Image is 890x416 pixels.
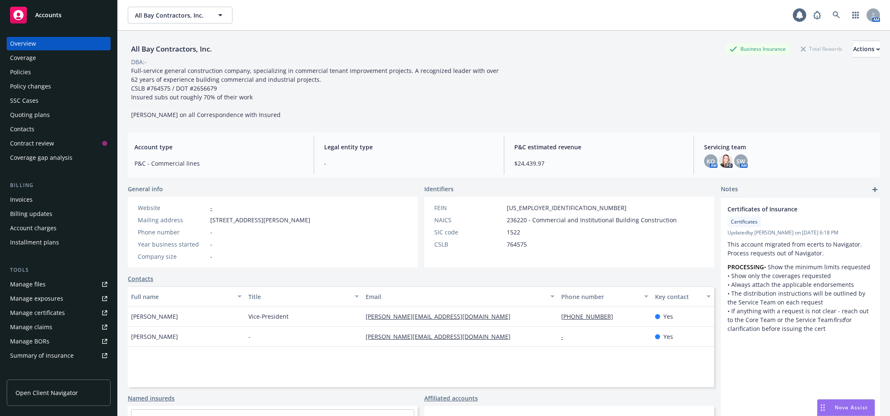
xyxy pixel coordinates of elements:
button: Email [362,286,558,307]
button: All Bay Contractors, Inc. [128,7,232,23]
div: SSC Cases [10,94,39,107]
span: Notes [721,185,738,195]
span: Vice-President [248,312,289,321]
a: - [210,204,212,212]
span: Legal entity type [324,143,493,151]
div: Quoting plans [10,108,50,122]
a: Invoices [7,193,111,206]
span: - [210,240,212,249]
a: Contacts [128,274,153,283]
a: Report a Bug [809,7,826,23]
div: Installment plans [10,236,59,249]
span: [PERSON_NAME] [131,332,178,341]
div: Billing [7,181,111,190]
span: Full-service general construction company, specializing in commercial tenant improvement projects... [131,67,500,119]
a: Switch app [847,7,864,23]
a: Policies [7,65,111,79]
div: Billing updates [10,207,52,221]
a: [PERSON_NAME][EMAIL_ADDRESS][DOMAIN_NAME] [366,333,517,341]
span: P&C - Commercial lines [134,159,304,168]
div: Manage BORs [10,335,49,348]
a: remove [863,205,873,215]
a: - [561,333,570,341]
span: SW [736,157,745,166]
button: Title [245,286,362,307]
div: Mailing address [138,216,207,224]
div: Summary of insurance [10,349,74,362]
div: FEIN [434,203,503,212]
span: 1522 [507,228,520,237]
span: Servicing team [704,143,873,151]
div: Overview [10,37,36,50]
div: Total Rewards [797,44,846,54]
span: Open Client Navigator [15,388,78,397]
div: Manage claims [10,320,52,334]
em: first [833,316,844,324]
span: [STREET_ADDRESS][PERSON_NAME] [210,216,310,224]
div: Year business started [138,240,207,249]
span: Accounts [35,12,62,18]
div: Phone number [138,228,207,237]
span: Yes [663,332,673,341]
a: Coverage gap analysis [7,151,111,164]
a: Manage claims [7,320,111,334]
div: Tools [7,266,111,274]
button: Full name [128,286,245,307]
a: SSC Cases [7,94,111,107]
span: 236220 - Commercial and Institutional Building Construction [507,216,677,224]
div: Company size [138,252,207,261]
div: NAICS [434,216,503,224]
a: Manage files [7,278,111,291]
button: Key contact [652,286,714,307]
a: Search [828,7,845,23]
a: Account charges [7,221,111,235]
span: Certificates [731,218,758,226]
a: Installment plans [7,236,111,249]
span: [PERSON_NAME] [131,312,178,321]
a: Affiliated accounts [424,394,478,403]
div: Business Insurance [725,44,790,54]
span: Account type [134,143,304,151]
img: photo [719,154,733,168]
span: - [210,252,212,261]
span: Updated by [PERSON_NAME] on [DATE] 6:18 PM [727,229,873,237]
span: Nova Assist [835,404,868,411]
a: [PHONE_NUMBER] [561,312,620,320]
span: 764575 [507,240,527,249]
a: Accounts [7,3,111,27]
span: - [210,228,212,237]
button: Actions [853,41,880,57]
a: Manage BORs [7,335,111,348]
a: Quoting plans [7,108,111,122]
span: [US_EMPLOYER_IDENTIFICATION_NUMBER] [507,203,627,212]
a: Contacts [7,122,111,136]
div: Account charges [10,221,57,235]
span: All Bay Contractors, Inc. [135,11,207,20]
div: Email [366,292,545,301]
span: Identifiers [424,185,454,193]
a: Manage exposures [7,292,111,305]
p: • Show the minimum limits requested • Show only the coverages requested • Always attach the appli... [727,263,873,333]
div: Full name [131,292,232,301]
div: Contacts [10,122,34,136]
div: Policies [10,65,31,79]
div: Phone number [561,292,639,301]
a: Named insureds [128,394,175,403]
span: $24,439.97 [514,159,684,168]
a: Manage certificates [7,306,111,320]
span: P&C estimated revenue [514,143,684,151]
span: Certificates of Insurance [727,205,851,213]
div: Website [138,203,207,212]
div: Invoices [10,193,33,206]
div: Title [248,292,350,301]
div: Manage exposures [10,292,63,305]
a: Overview [7,37,111,50]
strong: PROCESSING [727,263,764,271]
a: Summary of insurance [7,349,111,362]
span: Yes [663,312,673,321]
div: Drag to move [818,400,828,416]
a: [PERSON_NAME][EMAIL_ADDRESS][DOMAIN_NAME] [366,312,517,320]
span: - [248,332,250,341]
